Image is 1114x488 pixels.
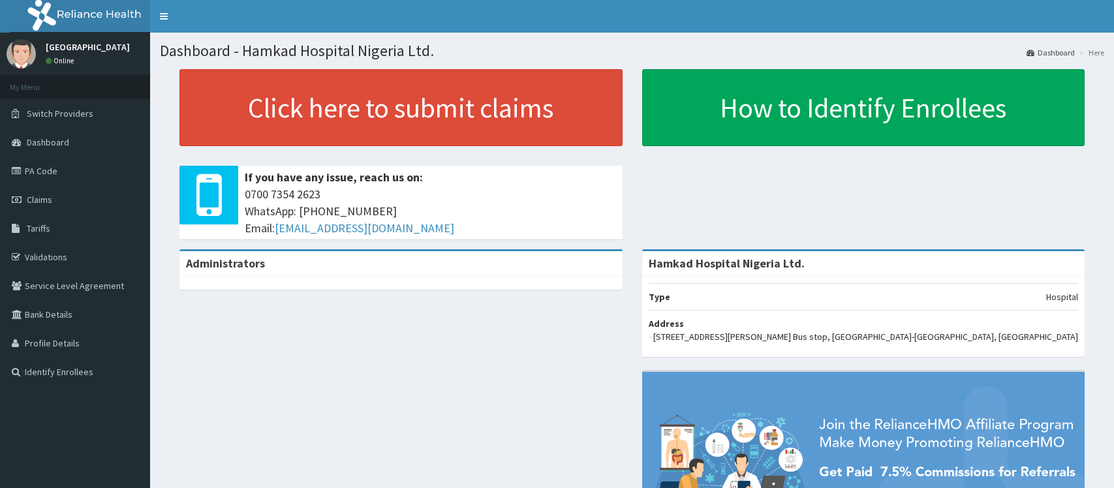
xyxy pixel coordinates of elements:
b: Type [649,291,670,303]
p: Hospital [1046,290,1078,303]
a: Online [46,56,77,65]
a: How to Identify Enrollees [642,69,1085,146]
b: If you have any issue, reach us on: [245,170,423,185]
p: [STREET_ADDRESS][PERSON_NAME] Bus stop, [GEOGRAPHIC_DATA]-[GEOGRAPHIC_DATA], [GEOGRAPHIC_DATA] [653,330,1078,343]
span: 0700 7354 2623 WhatsApp: [PHONE_NUMBER] Email: [245,186,616,236]
a: Click here to submit claims [179,69,623,146]
strong: Hamkad Hospital Nigeria Ltd. [649,256,805,271]
img: User Image [7,39,36,69]
span: Dashboard [27,136,69,148]
span: Tariffs [27,222,50,234]
p: [GEOGRAPHIC_DATA] [46,42,130,52]
li: Here [1076,47,1104,58]
h1: Dashboard - Hamkad Hospital Nigeria Ltd. [160,42,1104,59]
a: Dashboard [1027,47,1075,58]
span: Claims [27,194,52,206]
span: Switch Providers [27,108,93,119]
b: Address [649,318,684,329]
a: [EMAIL_ADDRESS][DOMAIN_NAME] [275,221,454,236]
b: Administrators [186,256,265,271]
